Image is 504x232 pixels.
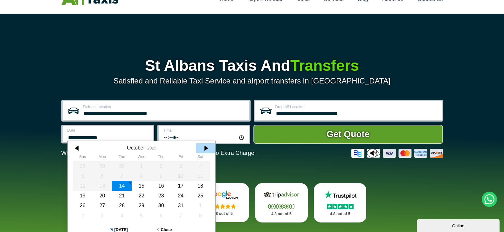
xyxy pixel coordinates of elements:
[132,181,151,191] div: 15 October 2025
[73,155,93,161] th: Sunday
[61,76,443,85] p: Satisfied and Reliable Taxi Service and airport transfers in [GEOGRAPHIC_DATA]
[314,183,367,222] a: Trustpilot Stars 4.8 out of 5
[190,211,210,221] div: 08 November 2025
[151,201,171,210] div: 30 October 2025
[190,201,210,210] div: 01 November 2025
[171,171,190,181] div: 10 October 2025
[253,125,443,144] button: Get Quote
[132,191,151,201] div: 22 October 2025
[73,181,93,191] div: 12 October 2025
[327,204,354,209] img: Stars
[196,183,249,222] a: Google Stars 4.8 out of 5
[132,155,151,161] th: Wednesday
[73,161,93,171] div: 28 September 2025
[417,218,501,232] iframe: chat widget
[132,171,151,181] div: 08 October 2025
[171,181,190,191] div: 17 October 2025
[73,171,93,181] div: 05 October 2025
[183,150,256,156] span: The Car at No Extra Charge.
[321,210,360,218] p: 4.8 out of 5
[351,149,443,158] img: Credit And Debit Cards
[132,211,151,221] div: 05 November 2025
[275,105,438,109] label: Drop-off Location
[73,211,93,221] div: 02 November 2025
[262,190,300,200] img: Tripadvisor
[190,155,210,161] th: Saturday
[190,161,210,171] div: 04 October 2025
[112,155,132,161] th: Tuesday
[127,145,145,151] div: October
[92,155,112,161] th: Monday
[67,129,149,132] label: Date
[112,211,132,221] div: 04 November 2025
[190,191,210,201] div: 25 October 2025
[151,191,171,201] div: 23 October 2025
[321,190,359,200] img: Trustpilot
[61,150,256,156] p: We Now Accept Card & Contactless Payment In
[132,201,151,210] div: 29 October 2025
[203,210,242,218] p: 4.8 out of 5
[92,161,112,171] div: 29 September 2025
[171,161,190,171] div: 03 October 2025
[112,191,132,201] div: 21 October 2025
[147,146,156,150] div: 2025
[112,181,132,191] div: 14 October 2025
[171,155,190,161] th: Friday
[163,129,245,132] label: Time
[171,211,190,221] div: 07 November 2025
[151,171,171,181] div: 09 October 2025
[151,211,171,221] div: 06 November 2025
[210,204,236,209] img: Stars
[92,181,112,191] div: 13 October 2025
[190,181,210,191] div: 18 October 2025
[204,190,242,200] img: Google
[151,155,171,161] th: Thursday
[92,201,112,210] div: 27 October 2025
[132,161,151,171] div: 01 October 2025
[92,171,112,181] div: 06 October 2025
[290,57,359,74] span: Transfers
[151,181,171,191] div: 16 October 2025
[73,191,93,201] div: 19 October 2025
[92,211,112,221] div: 03 November 2025
[92,191,112,201] div: 20 October 2025
[255,183,308,222] a: Tripadvisor Stars 4.8 out of 5
[83,105,245,109] label: Pick-up Location
[61,58,443,73] h1: St Albans Taxis And
[171,191,190,201] div: 24 October 2025
[171,201,190,210] div: 31 October 2025
[112,171,132,181] div: 07 October 2025
[151,161,171,171] div: 02 October 2025
[268,204,294,209] img: Stars
[112,161,132,171] div: 30 September 2025
[262,210,301,218] p: 4.8 out of 5
[190,171,210,181] div: 11 October 2025
[73,201,93,210] div: 26 October 2025
[112,201,132,210] div: 28 October 2025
